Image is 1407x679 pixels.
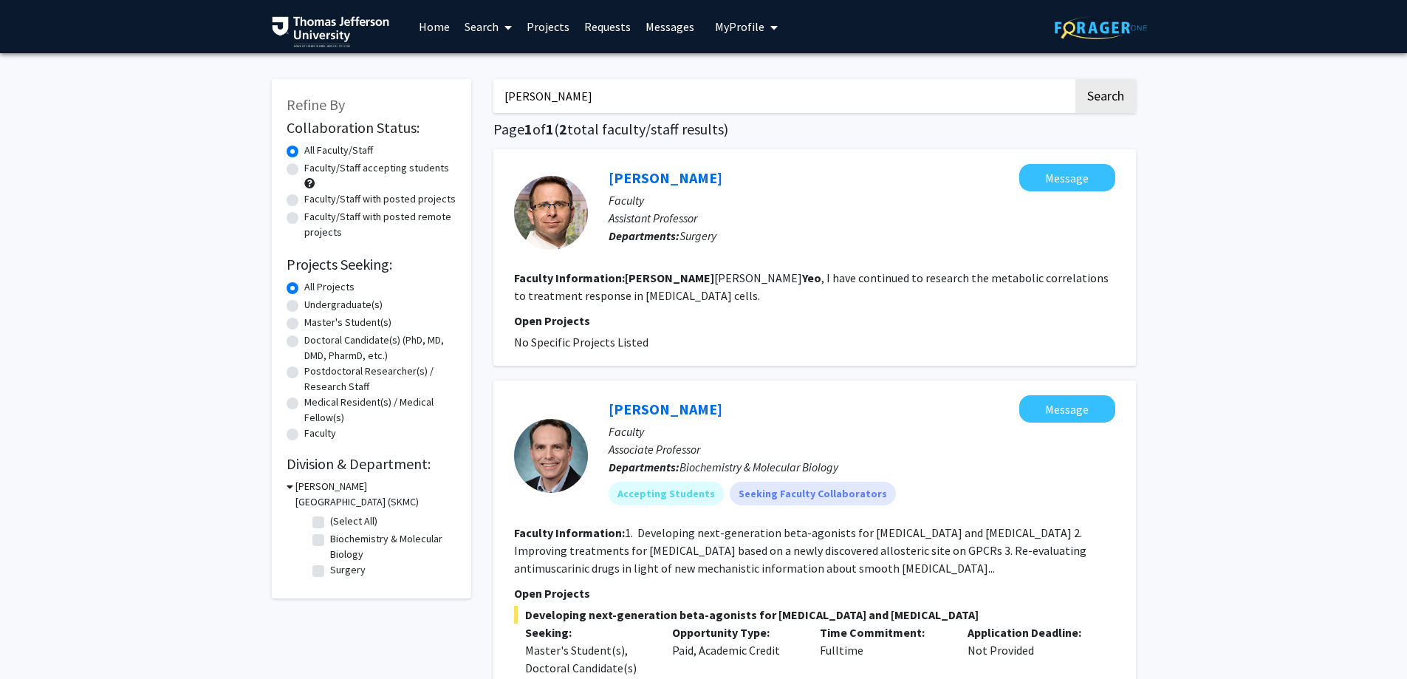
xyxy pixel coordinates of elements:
h2: Collaboration Status: [287,119,456,137]
label: Faculty/Staff with posted projects [304,191,456,207]
label: Faculty/Staff accepting students [304,160,449,176]
iframe: Chat [11,613,63,668]
img: ForagerOne Logo [1055,16,1147,39]
button: Message Charles Scott [1019,395,1115,423]
button: Search [1075,79,1136,113]
input: Search Keywords [493,79,1073,113]
a: Search [457,1,519,52]
span: 1 [546,120,554,138]
label: Doctoral Candidate(s) (PhD, MD, DMD, PharmD, etc.) [304,332,456,364]
span: Biochemistry & Molecular Biology [679,460,838,474]
label: All Projects [304,279,355,295]
mat-chip: Seeking Faculty Collaborators [730,482,896,505]
b: Departments: [609,228,679,243]
span: Developing next-generation beta-agonists for [MEDICAL_DATA] and [MEDICAL_DATA] [514,606,1115,624]
span: Refine By [287,95,345,114]
label: Medical Resident(s) / Medical Fellow(s) [304,395,456,426]
fg-read-more: 1. Developing next-generation beta-agonists for [MEDICAL_DATA] and [MEDICAL_DATA] 2. Improving tr... [514,525,1086,576]
h2: Projects Seeking: [287,256,456,273]
label: Postdoctoral Researcher(s) / Research Staff [304,364,456,395]
label: Faculty/Staff with posted remote projects [304,209,456,240]
label: Master's Student(s) [304,315,391,330]
label: Biochemistry & Molecular Biology [330,531,453,562]
h3: [PERSON_NAME][GEOGRAPHIC_DATA] (SKMC) [295,479,456,510]
a: Projects [519,1,577,52]
fg-read-more: [PERSON_NAME] , I have continued to research the metabolic correlations to treatment response in ... [514,270,1109,303]
label: All Faculty/Staff [304,143,373,158]
p: Open Projects [514,312,1115,330]
h2: Division & Department: [287,455,456,473]
p: Associate Professor [609,440,1115,458]
p: Faculty [609,423,1115,440]
h1: Page of ( total faculty/staff results) [493,120,1136,138]
a: Messages [638,1,702,52]
p: Seeking: [525,624,651,641]
span: 1 [524,120,533,138]
p: Opportunity Type: [672,624,798,641]
b: Yeo [802,270,821,285]
span: 2 [559,120,567,138]
label: (Select All) [330,513,377,529]
b: Departments: [609,460,679,474]
p: Application Deadline: [968,624,1093,641]
p: Time Commitment: [820,624,945,641]
a: [PERSON_NAME] [609,168,722,187]
button: Message Avinoam Nevler [1019,164,1115,191]
p: Open Projects [514,584,1115,602]
span: No Specific Projects Listed [514,335,648,349]
span: My Profile [715,19,764,34]
span: Surgery [679,228,716,243]
p: Assistant Professor [609,209,1115,227]
b: Faculty Information: [514,525,625,540]
label: Undergraduate(s) [304,297,383,313]
label: Faculty [304,426,336,441]
b: [PERSON_NAME] [625,270,714,285]
b: Faculty Information: [514,270,625,285]
img: Thomas Jefferson University Logo [272,16,390,47]
a: Home [411,1,457,52]
p: Faculty [609,191,1115,209]
label: Surgery [330,562,366,578]
mat-chip: Accepting Students [609,482,724,505]
a: Requests [577,1,638,52]
a: [PERSON_NAME] [609,400,722,418]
